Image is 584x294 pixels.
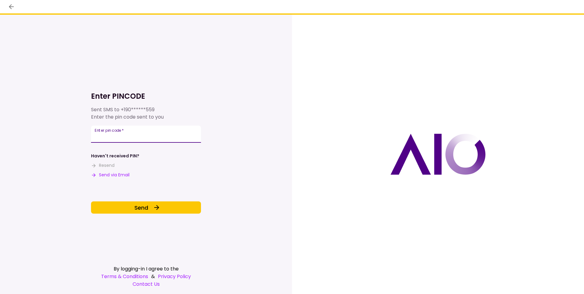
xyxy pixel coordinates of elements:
span: Send [134,204,148,212]
a: Privacy Policy [158,273,191,280]
div: By logging-in I agree to the [91,265,201,273]
button: Resend [91,162,115,169]
button: Send via Email [91,172,130,178]
div: Haven't received PIN? [91,153,139,159]
button: Send [91,201,201,214]
div: & [91,273,201,280]
a: Contact Us [91,280,201,288]
h1: Enter PINCODE [91,91,201,101]
label: Enter pin code [95,128,124,133]
a: Terms & Conditions [101,273,148,280]
img: AIO logo [390,134,486,175]
button: back [6,2,16,12]
div: Sent SMS to Enter the pin code sent to you [91,106,201,121]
